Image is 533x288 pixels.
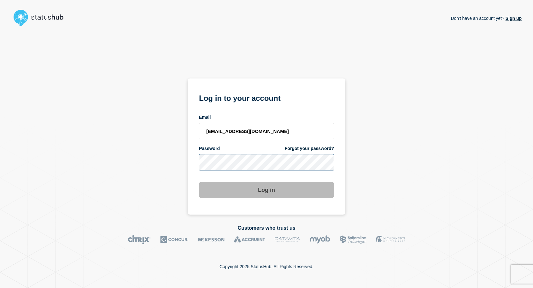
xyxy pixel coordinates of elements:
[220,264,313,269] p: Copyright 2025 StatusHub. All Rights Reserved.
[11,225,522,231] h2: Customers who trust us
[285,146,334,152] a: Forgot your password?
[275,235,300,244] img: DataVita logo
[199,182,334,198] button: Log in
[199,123,334,139] input: email input
[199,154,334,170] input: password input
[234,235,265,244] img: Accruent logo
[198,235,225,244] img: McKesson logo
[160,235,189,244] img: Concur logo
[199,114,211,120] span: Email
[11,8,71,28] img: StatusHub logo
[376,235,405,244] img: MSU logo
[340,235,366,244] img: Bottomline logo
[504,16,522,21] a: Sign up
[310,235,330,244] img: myob logo
[199,92,334,103] h1: Log in to your account
[451,11,522,26] p: Don't have an account yet?
[199,146,220,152] span: Password
[128,235,151,244] img: Citrix logo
